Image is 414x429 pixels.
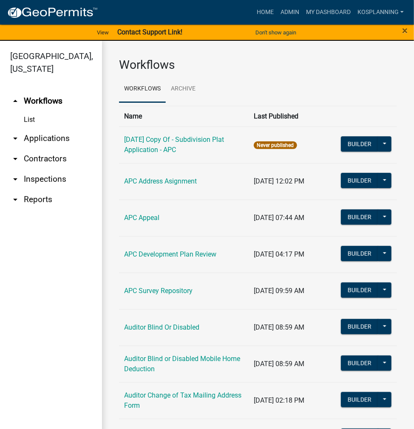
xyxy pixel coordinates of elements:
a: Auditor Blind or Disabled Mobile Home Deduction [124,355,240,373]
i: arrow_drop_down [10,195,20,205]
h3: Workflows [119,58,397,72]
a: View [94,25,112,40]
button: Builder [341,246,378,261]
a: APC Appeal [124,214,159,222]
span: [DATE] 08:59 AM [254,323,304,331]
button: Builder [341,136,378,152]
a: APC Survey Repository [124,287,193,295]
a: My Dashboard [303,4,354,20]
i: arrow_drop_up [10,96,20,106]
a: Auditor Blind Or Disabled [124,323,199,331]
span: × [402,25,408,37]
span: [DATE] 04:17 PM [254,250,304,258]
a: APC Address Asignment [124,177,197,185]
th: Name [119,106,249,127]
span: [DATE] 02:18 PM [254,396,304,404]
span: [DATE] 12:02 PM [254,177,304,185]
a: [DATE] Copy Of - Subdivision Plat Application - APC [124,135,224,154]
a: Workflows [119,76,166,103]
button: Close [402,25,408,36]
span: [DATE] 07:44 AM [254,214,304,222]
button: Builder [341,319,378,334]
button: Builder [341,209,378,225]
a: Home [253,4,277,20]
button: Builder [341,173,378,188]
span: [DATE] 09:59 AM [254,287,304,295]
a: Archive [166,76,201,103]
a: Admin [277,4,303,20]
a: kosplanning [354,4,407,20]
i: arrow_drop_down [10,174,20,184]
button: Builder [341,392,378,407]
i: arrow_drop_down [10,154,20,164]
strong: Contact Support Link! [117,28,182,36]
span: Never published [254,141,297,149]
span: [DATE] 08:59 AM [254,360,304,368]
i: arrow_drop_down [10,133,20,144]
a: APC Development Plan Review [124,250,216,258]
button: Don't show again [252,25,300,40]
th: Last Published [249,106,335,127]
button: Builder [341,282,378,298]
a: Auditor Change of Tax Mailing Address Form [124,391,241,409]
button: Builder [341,356,378,371]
